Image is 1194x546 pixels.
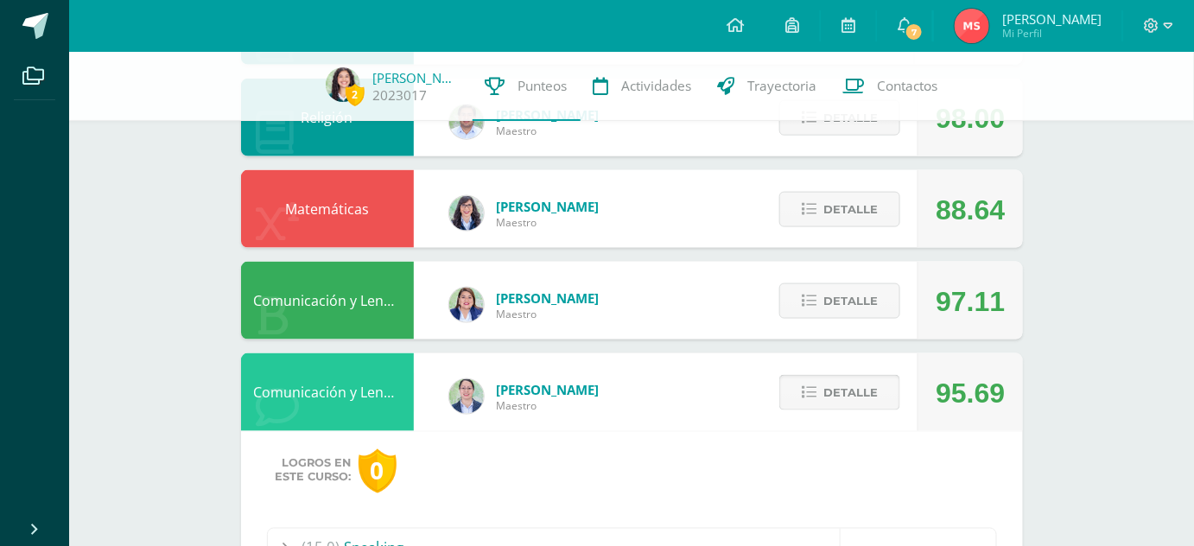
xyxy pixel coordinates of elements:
span: Detalle [823,377,878,409]
a: 2023017 [373,86,428,105]
span: [PERSON_NAME] [497,381,600,398]
a: Trayectoria [705,52,830,121]
div: 95.69 [936,354,1005,432]
span: Contactos [878,77,938,95]
img: f767cae2d037801592f2ba1a5db71a2a.png [449,105,484,139]
div: Matemáticas [241,170,414,248]
span: Punteos [518,77,568,95]
div: 0 [359,449,397,493]
span: Mi Perfil [1002,26,1102,41]
button: Detalle [779,283,900,319]
span: Maestro [497,307,600,321]
span: 2 [346,84,365,105]
span: Trayectoria [748,77,817,95]
span: 7 [905,22,924,41]
img: 97caf0f34450839a27c93473503a1ec1.png [449,288,484,322]
span: Actividades [622,77,692,95]
span: [PERSON_NAME] [1002,10,1102,28]
img: 01c6c64f30021d4204c203f22eb207bb.png [449,196,484,231]
span: Maestro [497,215,600,230]
div: Comunicación y Lenguaje Inglés [241,353,414,431]
span: [PERSON_NAME] [497,289,600,307]
a: Contactos [830,52,951,121]
div: 88.64 [936,171,1005,249]
img: 6e225fc003bfcfe63679bea112e55f59.png [326,67,360,102]
span: Detalle [823,194,878,225]
a: [PERSON_NAME] [373,69,460,86]
button: Detalle [779,375,900,410]
a: Punteos [473,52,581,121]
img: fb703a472bdb86d4ae91402b7cff009e.png [955,9,989,43]
div: Comunicación y Lenguaje Idioma Español [241,262,414,340]
span: Maestro [497,124,600,138]
img: bdeda482c249daf2390eb3a441c038f2.png [449,379,484,414]
div: 97.11 [936,263,1005,340]
button: Detalle [779,192,900,227]
span: Logros en este curso: [276,457,352,485]
a: Actividades [581,52,705,121]
span: [PERSON_NAME] [497,198,600,215]
span: Maestro [497,398,600,413]
span: Detalle [823,285,878,317]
